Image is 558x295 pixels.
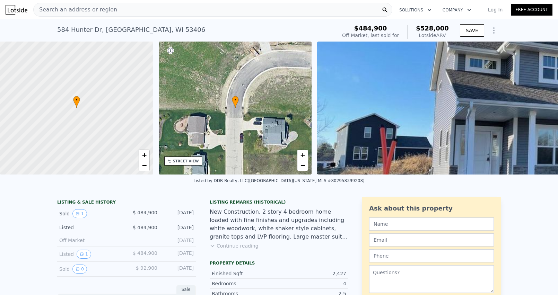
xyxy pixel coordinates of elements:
div: Sold [59,265,121,274]
div: New Construction. 2 story 4 bedroom home loaded with fine finishes and upgrades including white w... [210,208,348,241]
span: • [73,97,80,103]
div: Listed [59,250,121,259]
button: Solutions [394,4,437,16]
span: $ 484,900 [133,225,157,230]
input: Name [369,217,494,231]
span: $484,900 [354,25,387,32]
img: Lotside [6,5,27,15]
div: [DATE] [163,209,194,218]
span: $528,000 [416,25,449,32]
button: SAVE [460,24,484,37]
div: STREET VIEW [173,159,199,164]
a: Zoom out [139,160,149,171]
button: Company [437,4,477,16]
a: Zoom out [297,160,308,171]
div: [DATE] [163,250,194,259]
div: Off Market [59,237,121,244]
div: Sale [176,285,196,294]
div: [DATE] [163,237,194,244]
span: $ 92,900 [136,265,157,271]
span: − [300,161,305,170]
div: Lotside ARV [416,32,449,39]
span: • [232,97,239,103]
button: View historical data [72,209,87,218]
div: LISTING & SALE HISTORY [57,199,196,206]
div: Property details [210,260,348,266]
span: $ 484,900 [133,210,157,215]
div: Sold [59,209,121,218]
div: • [73,96,80,108]
div: 2,427 [279,270,346,277]
input: Email [369,233,494,247]
input: Phone [369,249,494,262]
button: Continue reading [210,242,259,249]
span: Search an address or region [34,6,117,14]
button: Show Options [487,24,501,37]
div: Bedrooms [212,280,279,287]
a: Log In [480,6,511,13]
div: [DATE] [163,265,194,274]
div: • [232,96,239,108]
div: Ask about this property [369,204,494,213]
div: Listed [59,224,121,231]
div: Finished Sqft [212,270,279,277]
div: [DATE] [163,224,194,231]
span: − [142,161,146,170]
div: Off Market, last sold for [342,32,399,39]
span: + [300,151,305,159]
button: View historical data [77,250,91,259]
span: $ 484,900 [133,250,157,256]
div: 584 Hunter Dr , [GEOGRAPHIC_DATA] , WI 53406 [57,25,205,35]
span: + [142,151,146,159]
div: Listed by DDR Realty, LLC ([GEOGRAPHIC_DATA][US_STATE] MLS #802958399208) [193,178,364,183]
div: 4 [279,280,346,287]
div: Listing Remarks (Historical) [210,199,348,205]
a: Zoom in [139,150,149,160]
a: Free Account [511,4,552,16]
a: Zoom in [297,150,308,160]
button: View historical data [72,265,87,274]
